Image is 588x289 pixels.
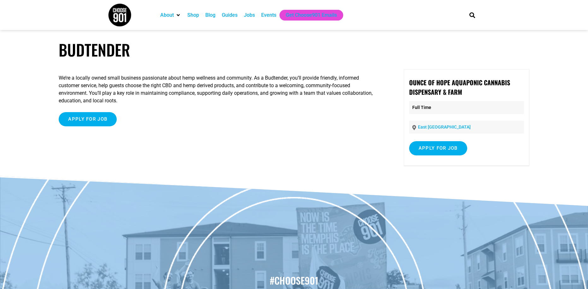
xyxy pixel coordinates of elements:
a: Jobs [244,11,255,19]
div: Search [467,10,478,20]
a: About [160,11,174,19]
input: Apply for job [409,141,467,155]
p: We’re a locally owned small business passionate about hemp wellness and community. As a Budtender... [59,74,380,105]
a: Blog [205,11,215,19]
a: East [GEOGRAPHIC_DATA] [418,124,471,129]
h2: #choose901 [3,274,585,287]
div: About [157,10,184,21]
h1: Budtender [59,40,529,59]
nav: Main nav [157,10,459,21]
input: Apply for job [59,112,117,126]
p: Full Time [409,101,524,114]
strong: Ounce of Hope Aquaponic Cannabis Dispensary & Farm [409,78,510,97]
a: Get Choose901 Emails [286,11,337,19]
a: Guides [222,11,238,19]
a: Events [261,11,276,19]
a: Shop [187,11,199,19]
